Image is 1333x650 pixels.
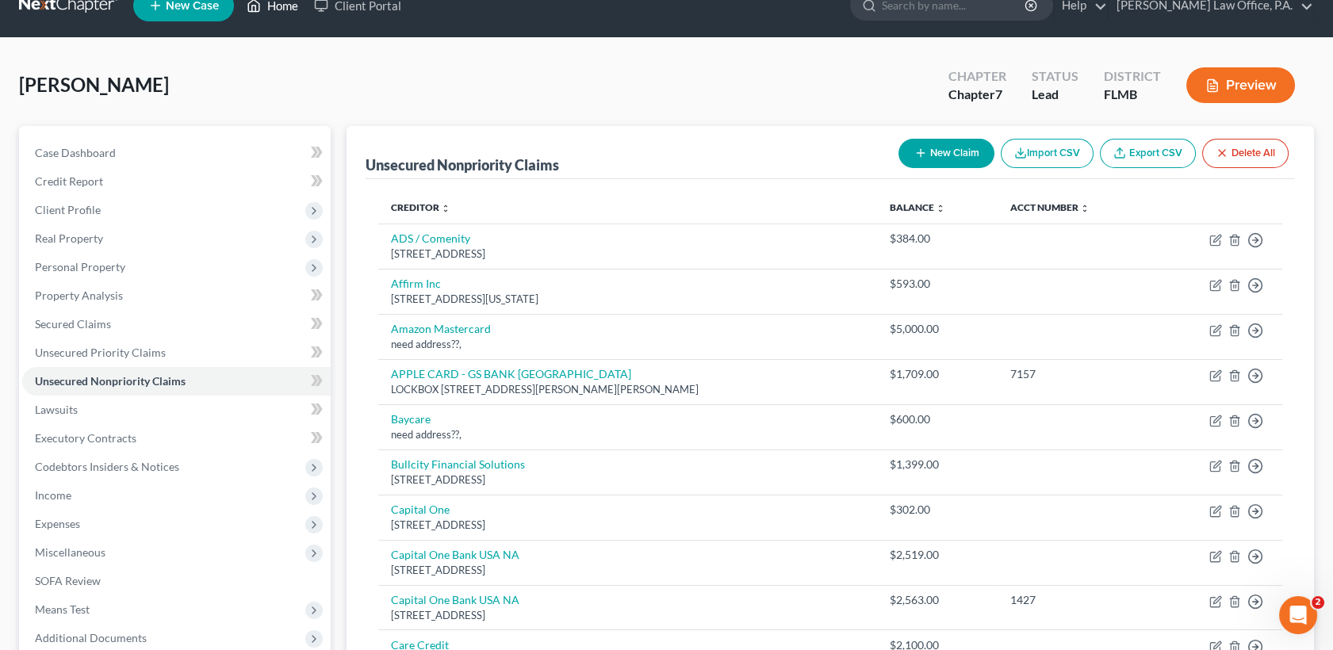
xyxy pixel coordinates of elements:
[1010,366,1141,382] div: 7157
[35,231,103,245] span: Real Property
[889,502,985,518] div: $302.00
[19,73,169,96] span: [PERSON_NAME]
[22,167,331,196] a: Credit Report
[22,338,331,367] a: Unsecured Priority Claims
[35,517,80,530] span: Expenses
[889,321,985,337] div: $5,000.00
[889,411,985,427] div: $600.00
[889,592,985,608] div: $2,563.00
[889,201,944,213] a: Balance unfold_more
[391,472,864,487] div: [STREET_ADDRESS]
[948,86,1006,104] div: Chapter
[391,608,864,623] div: [STREET_ADDRESS]
[35,203,101,216] span: Client Profile
[1032,86,1078,104] div: Lead
[22,281,331,310] a: Property Analysis
[22,396,331,424] a: Lawsuits
[35,631,147,644] span: Additional Documents
[1202,139,1289,168] button: Delete All
[391,201,450,213] a: Creditor unfold_more
[22,567,331,595] a: SOFA Review
[391,337,864,352] div: need address??,
[1100,139,1196,168] a: Export CSV
[35,289,123,302] span: Property Analysis
[391,593,519,606] a: Capital One Bank USA NA
[391,382,864,397] div: LOCKBOX [STREET_ADDRESS][PERSON_NAME][PERSON_NAME]
[35,174,103,188] span: Credit Report
[889,276,985,292] div: $593.00
[948,67,1006,86] div: Chapter
[35,545,105,559] span: Miscellaneous
[391,231,470,245] a: ADS / Comenity
[995,86,1002,101] span: 7
[391,322,491,335] a: Amazon Mastercard
[35,602,90,616] span: Means Test
[35,374,186,388] span: Unsecured Nonpriority Claims
[1104,67,1161,86] div: District
[22,310,331,338] a: Secured Claims
[1186,67,1295,103] button: Preview
[1104,86,1161,104] div: FLMB
[35,403,78,416] span: Lawsuits
[391,518,864,533] div: [STREET_ADDRESS]
[391,292,864,307] div: [STREET_ADDRESS][US_STATE]
[391,548,519,561] a: Capital One Bank USA NA
[391,367,631,380] a: APPLE CARD - GS BANK [GEOGRAPHIC_DATA]
[35,574,101,587] span: SOFA Review
[35,146,116,159] span: Case Dashboard
[35,346,166,359] span: Unsecured Priority Claims
[391,427,864,442] div: need address??,
[391,247,864,262] div: [STREET_ADDRESS]
[1001,139,1094,168] button: Import CSV
[35,317,111,331] span: Secured Claims
[441,204,450,213] i: unfold_more
[889,366,985,382] div: $1,709.00
[1010,592,1141,608] div: 1427
[391,277,441,290] a: Affirm Inc
[1279,596,1317,634] iframe: Intercom live chat
[366,155,559,174] div: Unsecured Nonpriority Claims
[35,431,136,445] span: Executory Contracts
[391,503,450,516] a: Capital One
[391,412,431,426] a: Baycare
[35,460,179,473] span: Codebtors Insiders & Notices
[1010,201,1090,213] a: Acct Number unfold_more
[889,547,985,563] div: $2,519.00
[391,563,864,578] div: [STREET_ADDRESS]
[22,367,331,396] a: Unsecured Nonpriority Claims
[1080,204,1090,213] i: unfold_more
[935,204,944,213] i: unfold_more
[1032,67,1078,86] div: Status
[35,488,71,502] span: Income
[35,260,125,273] span: Personal Property
[889,231,985,247] div: $384.00
[22,139,331,167] a: Case Dashboard
[898,139,994,168] button: New Claim
[22,424,331,453] a: Executory Contracts
[1312,596,1324,609] span: 2
[889,457,985,472] div: $1,399.00
[391,457,525,471] a: Bullcity Financial Solutions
